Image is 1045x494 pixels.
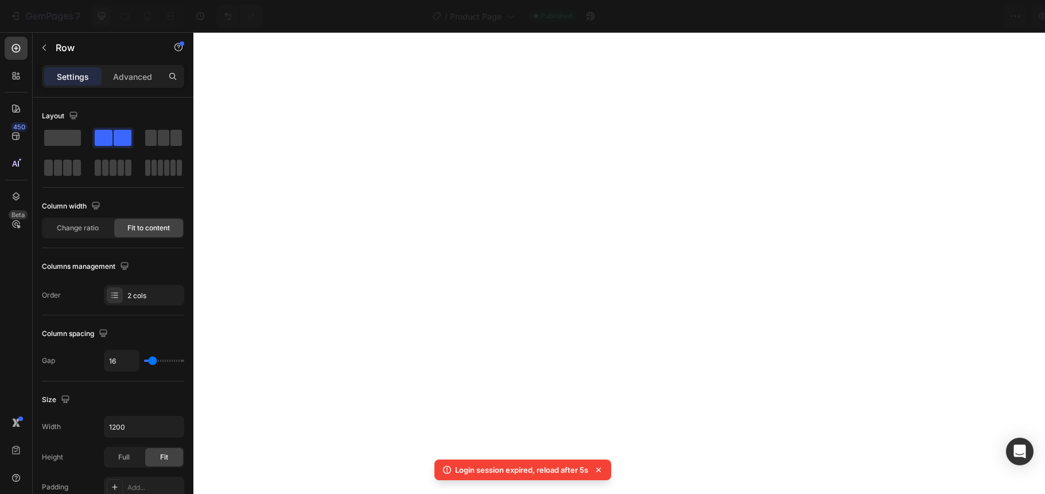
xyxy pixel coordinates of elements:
div: Undo/Redo [216,5,263,28]
p: Settings [57,71,89,83]
div: Size [42,392,72,408]
span: / [445,10,448,22]
input: Auto [104,350,139,371]
div: Publish [978,10,1007,22]
p: Row [56,41,153,55]
div: Height [42,452,63,462]
input: Auto [104,416,184,437]
span: Product Page [450,10,502,22]
div: 2 cols [127,291,181,301]
span: Published [541,11,572,21]
iframe: To enrich screen reader interactions, please activate Accessibility in Grammarly extension settings [193,32,1045,494]
button: 7 [5,5,86,28]
div: Add... [127,483,181,493]
div: Column spacing [42,326,110,342]
div: Open Intercom Messenger [1006,438,1034,465]
p: Advanced [113,71,152,83]
span: Save [936,11,955,21]
span: Full [118,452,130,462]
button: Save [926,5,964,28]
div: Padding [42,482,68,492]
span: Fit to content [127,223,170,233]
div: Columns management [42,259,131,275]
p: 7 [75,9,80,23]
span: Fit [160,452,168,462]
div: Gap [42,356,55,366]
div: 450 [11,122,28,132]
button: Publish [969,5,1017,28]
div: Width [42,422,61,432]
button: 1 product assigned [811,5,922,28]
span: 1 product assigned [821,10,896,22]
div: Column width [42,199,103,214]
span: Change ratio [57,223,99,233]
div: Layout [42,109,80,124]
div: Beta [9,210,28,219]
p: Login session expired, reload after 5s [455,464,588,476]
div: Order [42,290,61,300]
